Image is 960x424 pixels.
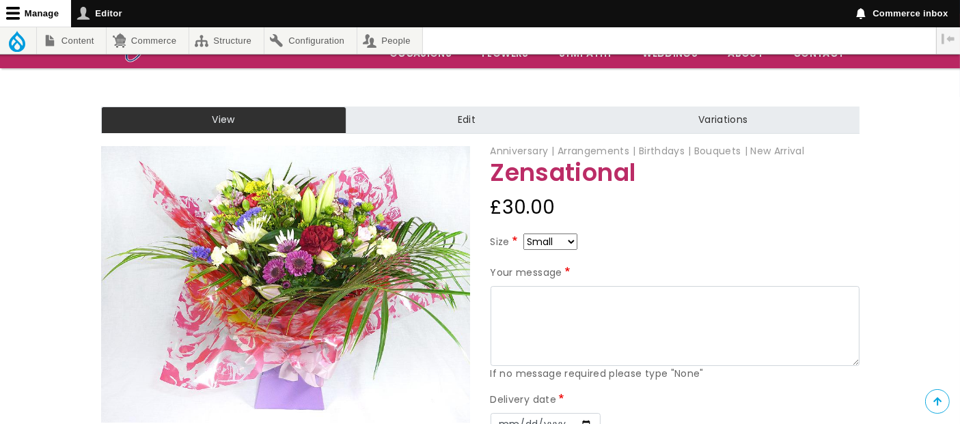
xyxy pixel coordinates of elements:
[37,27,106,54] a: Content
[264,27,357,54] a: Configuration
[91,107,870,134] nav: Tabs
[491,144,555,158] span: Anniversary
[101,107,346,134] a: View
[558,144,636,158] span: Arrangements
[587,107,859,134] a: Variations
[750,144,804,158] span: New Arrival
[189,27,264,54] a: Structure
[639,144,691,158] span: Birthdays
[346,107,587,134] a: Edit
[491,265,573,281] label: Your message
[694,144,748,158] span: Bouquets
[937,27,960,51] button: Vertical orientation
[491,191,860,224] div: £30.00
[357,27,423,54] a: People
[491,234,521,251] label: Size
[491,366,860,382] div: If no message required please type "None"
[491,160,860,186] h1: Zensational
[491,392,567,408] label: Delivery date
[107,27,188,54] a: Commerce
[101,146,470,423] img: Zensational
